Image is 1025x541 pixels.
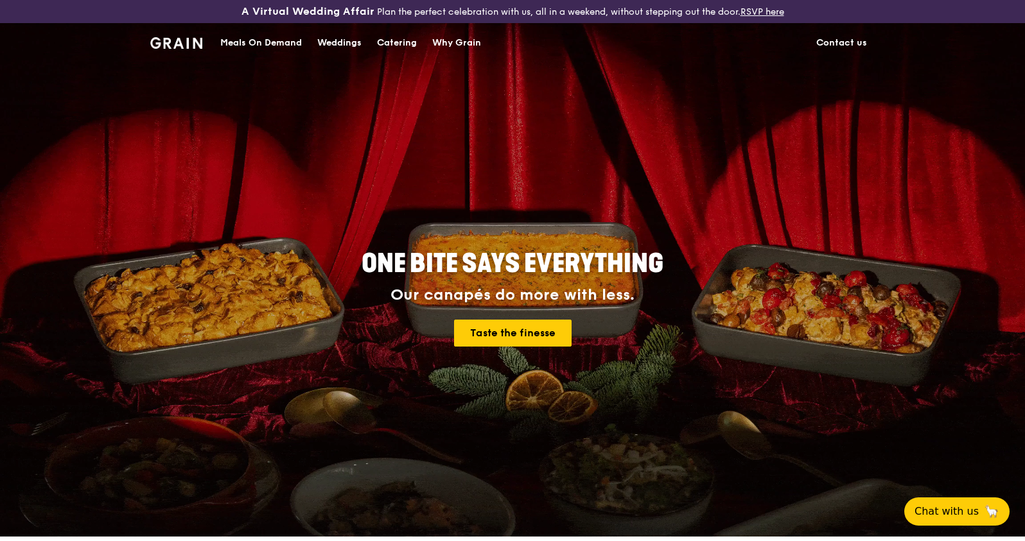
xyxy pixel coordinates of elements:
[220,24,302,62] div: Meals On Demand
[310,24,369,62] a: Weddings
[281,286,744,304] div: Our canapés do more with less.
[369,24,425,62] a: Catering
[425,24,489,62] a: Why Grain
[317,24,362,62] div: Weddings
[241,5,374,18] h3: A Virtual Wedding Affair
[809,24,875,62] a: Contact us
[915,504,979,519] span: Chat with us
[984,504,999,519] span: 🦙
[454,320,572,347] a: Taste the finesse
[432,24,481,62] div: Why Grain
[171,5,854,18] div: Plan the perfect celebration with us, all in a weekend, without stepping out the door.
[740,6,784,17] a: RSVP here
[150,22,202,61] a: GrainGrain
[904,497,1010,526] button: Chat with us🦙
[377,24,417,62] div: Catering
[150,37,202,49] img: Grain
[362,248,663,279] span: ONE BITE SAYS EVERYTHING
